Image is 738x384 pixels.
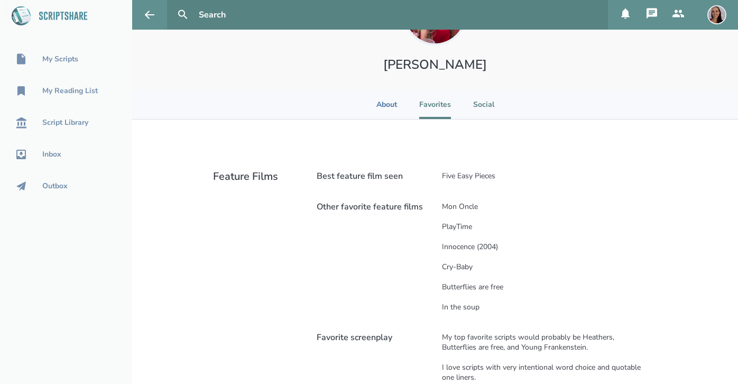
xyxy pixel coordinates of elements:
h2: Best feature film seen [317,170,433,182]
img: user_1644698712-crop.jpg [707,5,726,24]
div: My Scripts [42,55,78,63]
div: Script Library [42,118,88,127]
li: Favorites [419,90,451,119]
div: Mon Oncle PlayTime Innocence (2004) Cry-Baby Butterflies are free In the soup [433,193,512,321]
div: Outbox [42,182,68,190]
li: Social [472,90,495,119]
h2: Favorite screenplay [317,332,433,383]
div: Five Easy Pieces [433,162,504,190]
div: My Reading List [42,87,98,95]
div: Inbox [42,150,61,159]
h2: Other favorite feature films [317,201,433,313]
li: About [375,90,398,119]
h1: [PERSON_NAME] [338,56,532,73]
